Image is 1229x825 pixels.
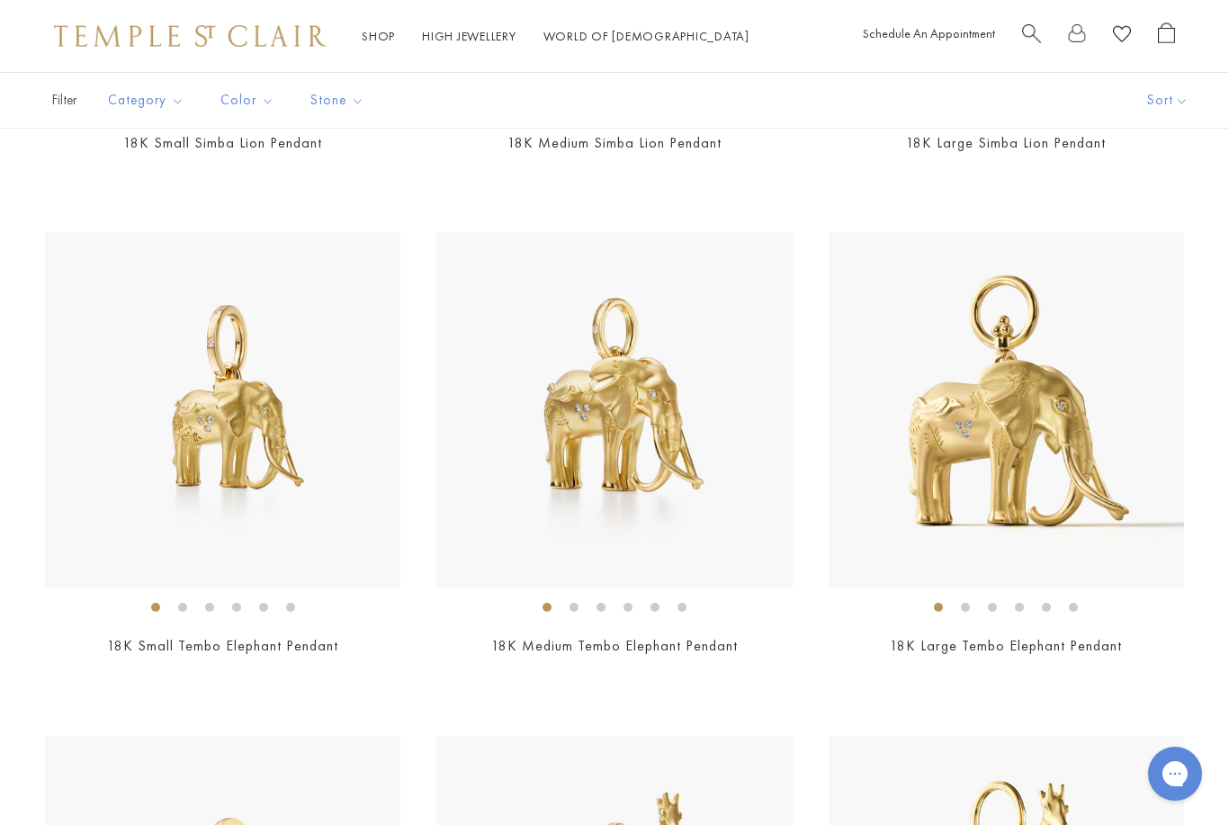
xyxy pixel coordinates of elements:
button: Category [94,80,198,121]
button: Stone [297,80,378,121]
a: Schedule An Appointment [863,25,995,41]
a: 18K Large Simba Lion Pendant [906,133,1106,152]
a: High JewelleryHigh Jewellery [422,28,516,44]
nav: Main navigation [362,25,749,48]
a: View Wishlist [1113,22,1131,50]
a: 18K Large Tembo Elephant Pendant [890,636,1122,655]
a: Open Shopping Bag [1158,22,1175,50]
a: 18K Small Simba Lion Pendant [123,133,322,152]
img: P31856-ELESM [45,232,400,587]
a: 18K Medium Tembo Elephant Pendant [491,636,738,655]
span: Color [211,89,288,112]
iframe: Gorgias live chat messenger [1139,740,1211,807]
a: 18K Small Tembo Elephant Pendant [107,636,338,655]
button: Show sort by [1107,73,1229,128]
img: P31856-ELESM [829,232,1184,587]
img: P31856-ELESM [436,232,792,587]
a: 18K Medium Simba Lion Pendant [507,133,722,152]
a: World of [DEMOGRAPHIC_DATA]World of [DEMOGRAPHIC_DATA] [543,28,749,44]
span: Stone [301,89,378,112]
span: Category [99,89,198,112]
a: Search [1022,22,1041,50]
img: Temple St. Clair [54,25,326,47]
button: Color [207,80,288,121]
a: ShopShop [362,28,395,44]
